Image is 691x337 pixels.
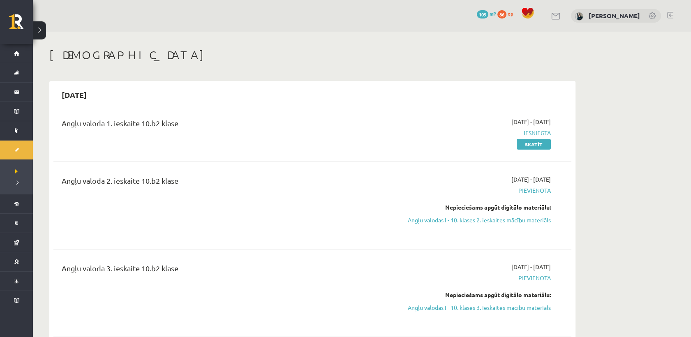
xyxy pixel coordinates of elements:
span: 109 [477,10,488,18]
a: Skatīt [517,139,551,150]
span: mP [490,10,496,17]
h2: [DATE] [53,85,95,104]
a: Angļu valodas I - 10. klases 3. ieskaites mācību materiāls [396,303,551,312]
span: [DATE] - [DATE] [511,118,551,126]
div: Nepieciešams apgūt digitālo materiālu: [396,203,551,212]
div: Angļu valoda 1. ieskaite 10.b2 klase [62,118,384,133]
a: Rīgas 1. Tālmācības vidusskola [9,14,33,35]
span: Pievienota [396,274,551,282]
span: Pievienota [396,186,551,195]
a: Angļu valodas I - 10. klases 2. ieskaites mācību materiāls [396,216,551,224]
div: Angļu valoda 3. ieskaite 10.b2 klase [62,263,384,278]
span: [DATE] - [DATE] [511,263,551,271]
span: 86 [497,10,506,18]
span: Iesniegta [396,129,551,137]
a: 109 mP [477,10,496,17]
a: 86 xp [497,10,517,17]
a: [PERSON_NAME] [589,12,640,20]
div: Angļu valoda 2. ieskaite 10.b2 klase [62,175,384,190]
div: Nepieciešams apgūt digitālo materiālu: [396,291,551,299]
span: xp [508,10,513,17]
h1: [DEMOGRAPHIC_DATA] [49,48,575,62]
img: Megija Simsone [575,12,583,21]
span: [DATE] - [DATE] [511,175,551,184]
